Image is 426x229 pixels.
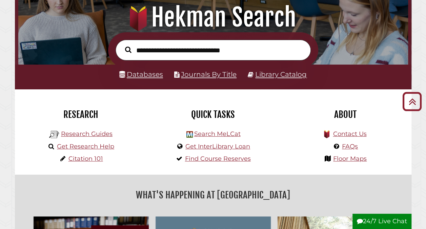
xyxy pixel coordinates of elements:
h2: What's Happening at [GEOGRAPHIC_DATA] [20,187,406,203]
a: Contact Us [333,130,366,138]
a: Journals By Title [181,70,237,78]
a: Floor Maps [333,155,367,162]
h1: Hekman Search [24,2,401,32]
a: Citation 101 [68,155,103,162]
a: FAQs [342,143,358,150]
h2: About [284,109,406,120]
button: Search [122,45,135,55]
i: Search [125,46,131,53]
a: Back to Top [400,96,424,107]
a: Find Course Reserves [185,155,251,162]
a: Research Guides [61,130,113,138]
img: Hekman Library Logo [49,129,59,140]
h2: Quick Tasks [152,109,274,120]
a: Library Catalog [255,70,307,78]
h2: Research [20,109,142,120]
a: Databases [119,70,163,78]
img: Hekman Library Logo [186,131,193,138]
a: Search MeLCat [194,130,240,138]
a: Get Research Help [57,143,114,150]
a: Get InterLibrary Loan [185,143,250,150]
